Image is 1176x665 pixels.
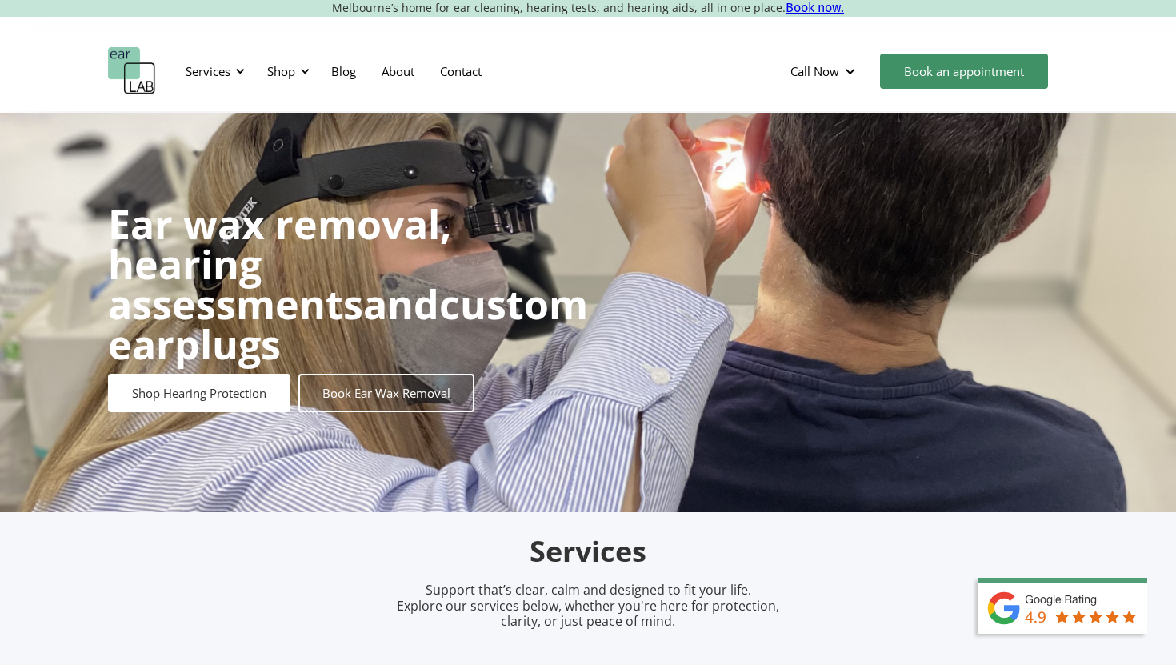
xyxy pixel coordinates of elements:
div: Services [186,63,230,79]
a: About [369,48,427,94]
strong: custom earplugs [108,277,588,371]
div: Call Now [778,47,872,95]
a: Book Ear Wax Removal [298,374,474,412]
h1: and [108,204,588,364]
a: Book an appointment [880,54,1048,89]
a: Blog [318,48,369,94]
div: Shop [258,47,314,95]
a: Shop Hearing Protection [108,374,290,412]
div: Shop [267,63,295,79]
div: Services [176,47,250,95]
div: Call Now [790,63,839,79]
a: Contact [427,48,494,94]
p: Support that’s clear, calm and designed to fit your life. Explore our services below, whether you... [376,583,800,629]
a: home [108,47,156,95]
strong: Ear wax removal, hearing assessments [108,197,451,331]
h2: Services [212,533,964,571]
